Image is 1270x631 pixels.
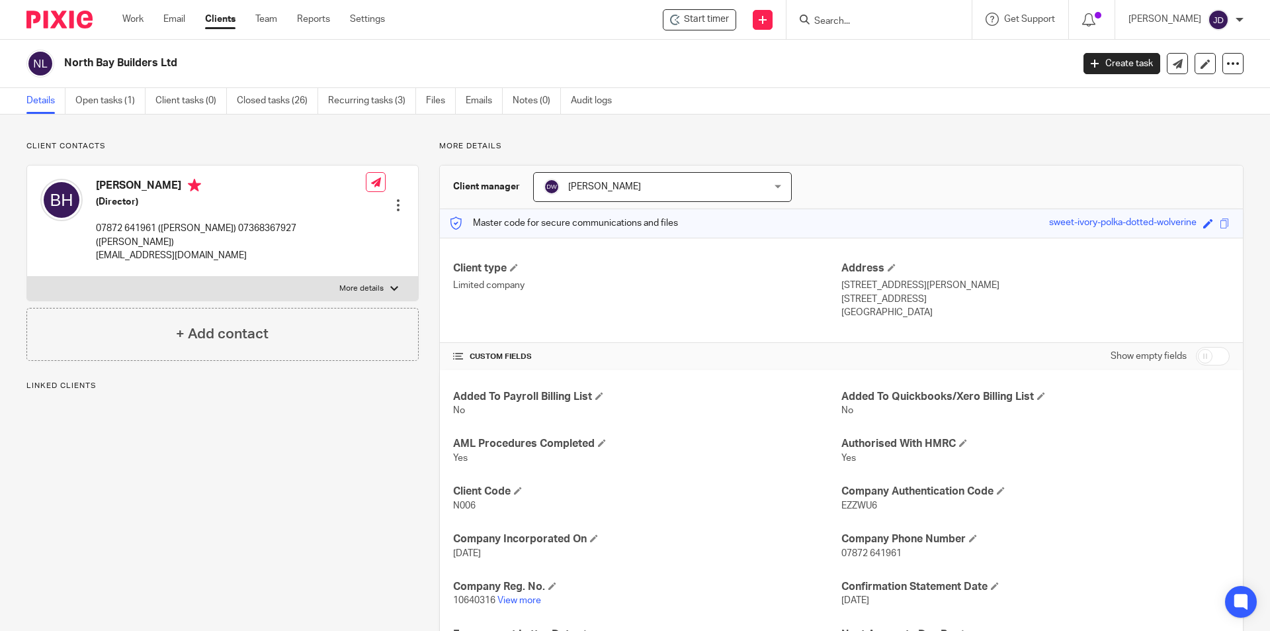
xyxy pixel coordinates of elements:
div: North Bay Builders Ltd [663,9,736,30]
a: Client tasks (0) [155,88,227,114]
h3: Client manager [453,180,520,193]
img: Pixie [26,11,93,28]
a: Audit logs [571,88,622,114]
a: Recurring tasks (3) [328,88,416,114]
a: Closed tasks (26) [237,88,318,114]
a: View more [497,596,541,605]
h2: North Bay Builders Ltd [64,56,864,70]
p: Limited company [453,279,841,292]
span: 07872 641961 [841,549,902,558]
p: Linked clients [26,381,419,391]
p: 07872 641961 ([PERSON_NAME]) 07368367927 ([PERSON_NAME]) [96,222,366,249]
p: More details [339,283,384,294]
h4: Company Incorporated On [453,532,841,546]
a: Work [122,13,144,26]
a: Details [26,88,65,114]
p: [EMAIL_ADDRESS][DOMAIN_NAME] [96,249,366,262]
p: [PERSON_NAME] [1128,13,1201,26]
h4: Confirmation Statement Date [841,580,1230,594]
span: EZZWU6 [841,501,877,510]
h4: Added To Payroll Billing List [453,390,841,404]
h4: AML Procedures Completed [453,437,841,451]
h4: Authorised With HMRC [841,437,1230,451]
h4: [PERSON_NAME] [96,179,366,195]
h4: CUSTOM FIELDS [453,352,841,362]
img: svg%3E [26,50,54,77]
span: No [453,406,465,415]
input: Search [813,16,932,28]
p: [GEOGRAPHIC_DATA] [841,306,1230,319]
label: Show empty fields [1111,350,1187,363]
a: Emails [466,88,503,114]
h4: Client Code [453,485,841,499]
h5: (Director) [96,195,366,209]
h4: Client type [453,262,841,275]
span: Yes [841,454,856,463]
h4: Added To Quickbooks/Xero Billing List [841,390,1230,404]
a: Email [163,13,185,26]
span: N006 [453,501,476,510]
img: svg%3E [40,179,83,221]
span: [PERSON_NAME] [568,182,641,191]
p: [STREET_ADDRESS][PERSON_NAME] [841,279,1230,292]
span: Get Support [1004,15,1055,24]
h4: Company Phone Number [841,532,1230,546]
a: Settings [350,13,385,26]
span: [DATE] [453,549,481,558]
a: Create task [1083,53,1160,74]
a: Open tasks (1) [75,88,146,114]
img: svg%3E [544,179,560,195]
h4: Company Reg. No. [453,580,841,594]
span: 10640316 [453,596,495,605]
span: Yes [453,454,468,463]
h4: Address [841,262,1230,275]
a: Files [426,88,456,114]
a: Reports [297,13,330,26]
p: [STREET_ADDRESS] [841,293,1230,306]
div: sweet-ivory-polka-dotted-wolverine [1049,216,1197,231]
p: Client contacts [26,141,419,152]
h4: Company Authentication Code [841,485,1230,499]
i: Primary [188,179,201,192]
img: svg%3E [1208,9,1229,30]
a: Team [255,13,277,26]
p: More details [439,141,1244,152]
span: [DATE] [841,596,869,605]
span: No [841,406,853,415]
p: Master code for secure communications and files [450,217,678,230]
span: Start timer [684,13,729,26]
h4: + Add contact [176,324,269,344]
a: Notes (0) [513,88,561,114]
a: Clients [205,13,235,26]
